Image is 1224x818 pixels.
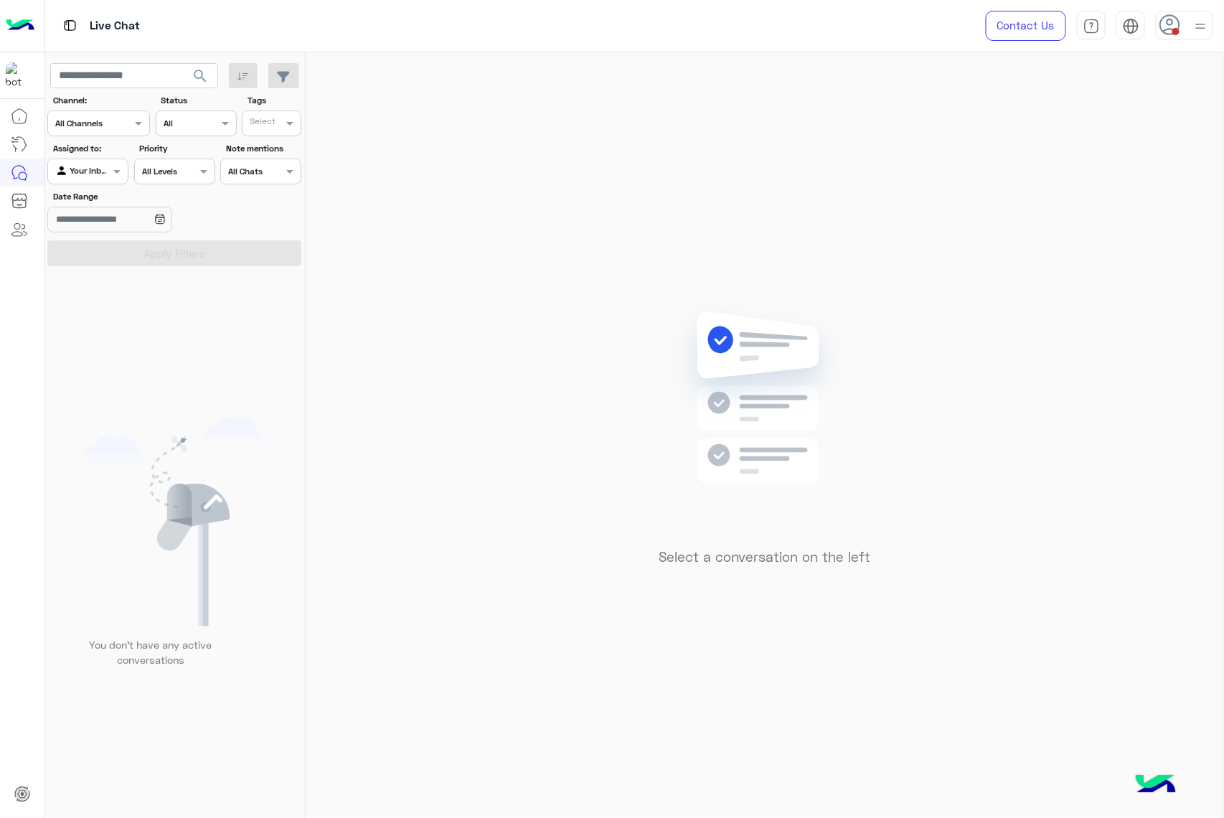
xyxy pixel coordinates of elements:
label: Tags [248,94,300,107]
img: tab [1083,18,1100,34]
h5: Select a conversation on the left [659,549,870,565]
img: profile [1192,17,1210,35]
label: Date Range [53,190,214,203]
img: hulul-logo.png [1131,761,1181,811]
label: Priority [139,142,213,155]
label: Channel: [53,94,149,107]
a: tab [1077,11,1106,41]
a: Contact Us [986,11,1066,41]
button: Apply Filters [47,240,301,266]
p: You don’t have any active conversations [78,637,223,668]
div: Select [248,115,276,131]
img: Logo [6,11,34,41]
img: 1403182699927242 [6,62,32,88]
label: Note mentions [226,142,300,155]
button: search [183,63,218,94]
img: tab [61,17,79,34]
img: tab [1123,18,1139,34]
p: Live Chat [90,17,140,36]
span: search [192,67,209,85]
label: Assigned to: [53,142,127,155]
img: empty users [84,417,265,626]
label: Status [161,94,235,107]
img: no messages [661,300,868,538]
